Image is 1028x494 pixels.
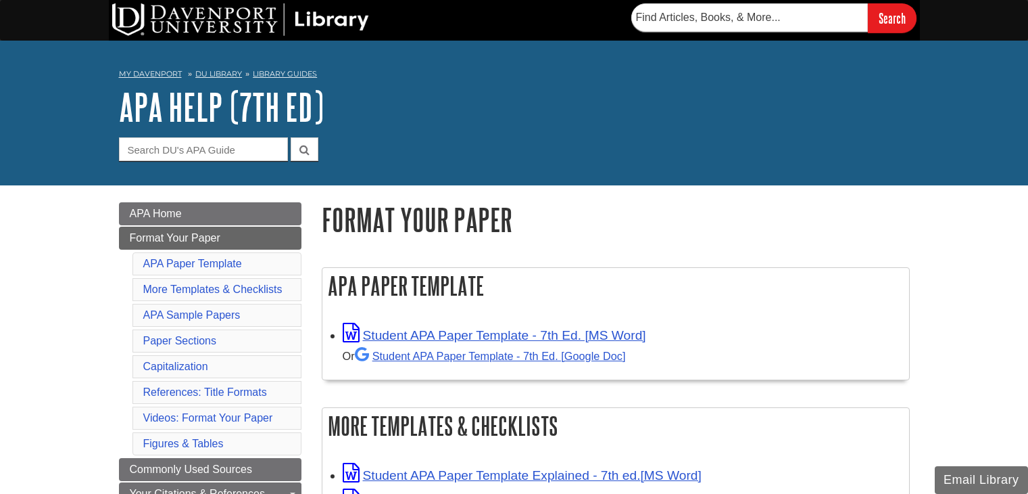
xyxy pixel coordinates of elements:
[195,69,242,78] a: DU Library
[868,3,916,32] input: Search
[130,232,220,244] span: Format Your Paper
[143,412,273,424] a: Videos: Format Your Paper
[253,69,317,78] a: Library Guides
[143,258,242,269] a: APA Paper Template
[343,350,626,362] small: Or
[119,68,182,80] a: My Davenport
[355,350,626,362] a: Student APA Paper Template - 7th Ed. [Google Doc]
[143,284,283,295] a: More Templates & Checklists
[119,86,324,128] a: APA Help (7th Ed)
[143,361,208,372] a: Capitalization
[143,309,241,321] a: APA Sample Papers
[343,328,646,342] a: Link opens in new window
[143,438,224,449] a: Figures & Tables
[119,227,301,250] a: Format Your Paper
[631,3,868,32] input: Find Articles, Books, & More...
[322,202,910,237] h1: Format Your Paper
[935,466,1028,494] button: Email Library
[130,464,252,475] span: Commonly Used Sources
[112,3,369,36] img: DU Library
[343,468,702,482] a: Link opens in new window
[631,3,916,32] form: Searches DU Library's articles, books, and more
[143,335,217,346] a: Paper Sections
[143,386,267,398] a: References: Title Formats
[130,208,182,219] span: APA Home
[322,408,909,444] h2: More Templates & Checklists
[322,268,909,304] h2: APA Paper Template
[119,202,301,225] a: APA Home
[119,137,288,161] input: Search DU's APA Guide
[119,458,301,481] a: Commonly Used Sources
[119,65,910,87] nav: breadcrumb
